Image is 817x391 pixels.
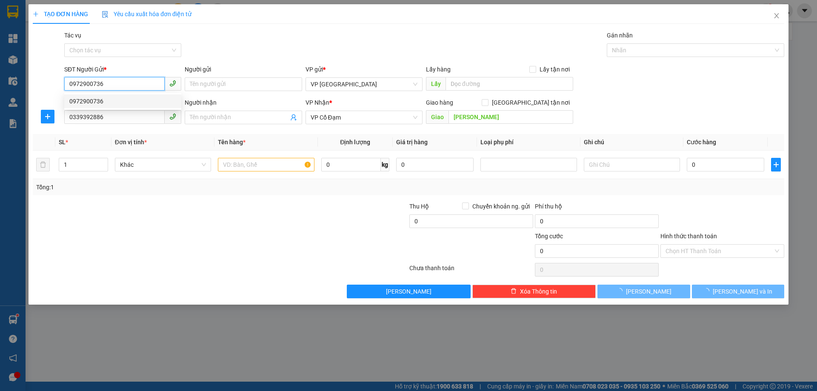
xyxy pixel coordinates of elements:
[660,233,717,240] label: Hình thức thanh toán
[36,158,50,171] button: delete
[41,113,54,120] span: plus
[115,139,147,146] span: Đơn vị tính
[311,78,417,91] span: VP Mỹ Đình
[36,183,315,192] div: Tổng: 1
[386,287,431,296] span: [PERSON_NAME]
[59,139,66,146] span: SL
[448,110,573,124] input: Dọc đường
[426,77,446,91] span: Lấy
[290,114,297,121] span: user-add
[64,94,181,108] div: 0972900736
[703,288,713,294] span: loading
[687,139,716,146] span: Cước hàng
[765,4,788,28] button: Close
[771,158,780,171] button: plus
[41,110,54,123] button: plus
[488,98,573,107] span: [GEOGRAPHIC_DATA] tận nơi
[33,11,88,17] span: TẠO ĐƠN HÀNG
[426,110,448,124] span: Giao
[692,285,784,298] button: [PERSON_NAME] và In
[771,161,780,168] span: plus
[169,80,176,87] span: phone
[535,233,563,240] span: Tổng cước
[617,288,626,294] span: loading
[409,203,429,210] span: Thu Hộ
[396,139,428,146] span: Giá trị hàng
[469,202,533,211] span: Chuyển khoản ng. gửi
[381,158,389,171] span: kg
[218,158,314,171] input: VD: Bàn, Ghế
[408,263,534,278] div: Chưa thanh toán
[584,158,680,171] input: Ghi Chú
[102,11,109,18] img: icon
[340,139,370,146] span: Định lượng
[64,32,81,39] label: Tác vụ
[102,11,191,17] span: Yêu cầu xuất hóa đơn điện tử
[536,65,573,74] span: Lấy tận nơi
[472,285,596,298] button: deleteXóa Thông tin
[626,287,671,296] span: [PERSON_NAME]
[446,77,573,91] input: Dọc đường
[535,202,659,214] div: Phí thu hộ
[511,288,517,295] span: delete
[169,113,176,120] span: phone
[347,285,471,298] button: [PERSON_NAME]
[607,32,633,39] label: Gán nhãn
[120,158,206,171] span: Khác
[311,111,417,124] span: VP Cổ Đạm
[426,99,453,106] span: Giao hàng
[580,134,683,151] th: Ghi chú
[306,65,423,74] div: VP gửi
[64,65,181,74] div: SĐT Người Gửi
[185,98,302,107] div: Người nhận
[773,12,780,19] span: close
[426,66,451,73] span: Lấy hàng
[306,99,329,106] span: VP Nhận
[396,158,474,171] input: 0
[520,287,557,296] span: Xóa Thông tin
[218,139,246,146] span: Tên hàng
[597,285,690,298] button: [PERSON_NAME]
[185,65,302,74] div: Người gửi
[477,134,580,151] th: Loại phụ phí
[69,97,176,106] div: 0972900736
[33,11,39,17] span: plus
[713,287,772,296] span: [PERSON_NAME] và In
